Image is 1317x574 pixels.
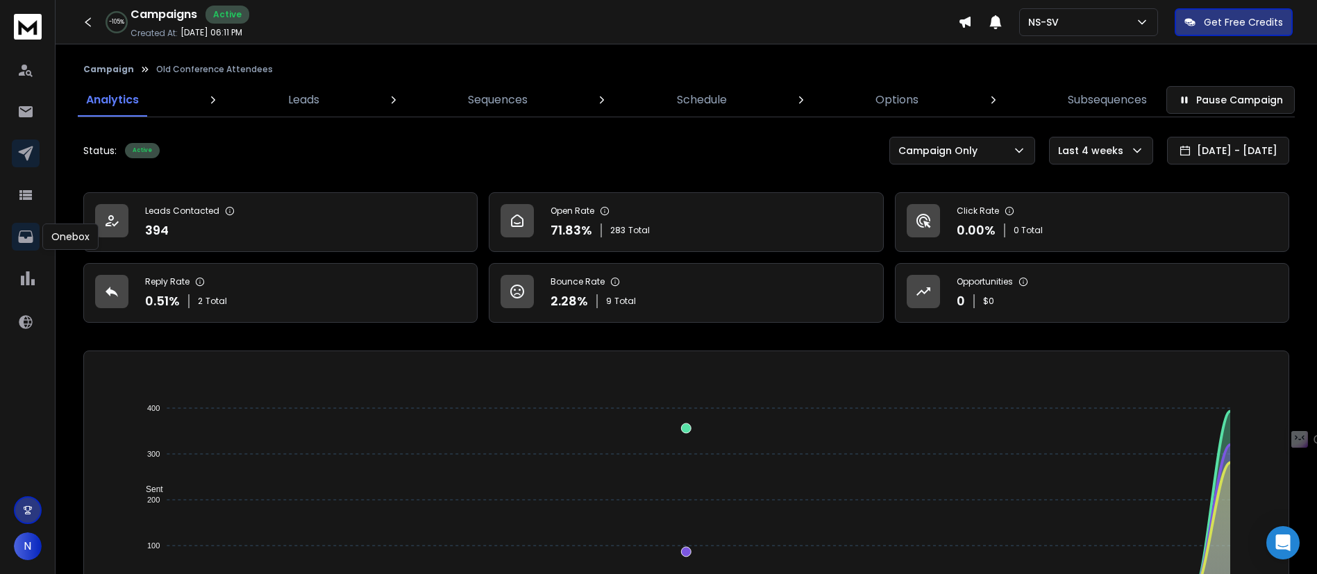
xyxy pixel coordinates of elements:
p: Open Rate [551,205,594,217]
div: Active [125,143,160,158]
p: Old Conference Attendees [156,64,273,75]
p: NS-SV [1028,15,1064,29]
img: logo [14,14,42,40]
a: Analytics [78,83,147,117]
a: Leads Contacted394 [83,192,478,252]
p: Sequences [468,92,528,108]
tspan: 100 [147,541,160,550]
p: Leads Contacted [145,205,219,217]
p: Schedule [677,92,727,108]
tspan: 400 [147,404,160,412]
p: Last 4 weeks [1058,144,1129,158]
p: Status: [83,144,117,158]
button: Pause Campaign [1166,86,1295,114]
p: Click Rate [957,205,999,217]
span: Sent [135,484,163,494]
p: Options [875,92,918,108]
p: [DATE] 06:11 PM [181,27,242,38]
a: Open Rate71.83%283Total [489,192,883,252]
p: Leads [288,92,319,108]
span: Total [205,296,227,307]
p: $ 0 [983,296,994,307]
p: 394 [145,221,169,240]
button: Get Free Credits [1175,8,1293,36]
p: Get Free Credits [1204,15,1283,29]
span: Total [614,296,636,307]
button: N [14,532,42,560]
a: Subsequences [1059,83,1155,117]
div: Open Intercom Messenger [1266,526,1300,559]
a: Bounce Rate2.28%9Total [489,263,883,323]
tspan: 200 [147,496,160,504]
span: 9 [606,296,612,307]
p: Bounce Rate [551,276,605,287]
button: [DATE] - [DATE] [1167,137,1289,164]
h1: Campaigns [131,6,197,23]
a: Click Rate0.00%0 Total [895,192,1289,252]
p: Analytics [86,92,139,108]
p: -105 % [109,18,124,26]
p: Created At: [131,28,178,39]
div: Onebox [42,223,99,250]
span: 283 [610,225,626,236]
p: 2.28 % [551,292,588,311]
p: 0.51 % [145,292,180,311]
p: 0 Total [1014,225,1043,236]
a: Opportunities0$0 [895,263,1289,323]
a: Sequences [460,83,536,117]
p: Opportunities [957,276,1013,287]
tspan: 300 [147,450,160,458]
a: Options [867,83,927,117]
span: 2 [198,296,203,307]
p: 0.00 % [957,221,996,240]
p: Campaign Only [898,144,983,158]
p: 0 [957,292,965,311]
a: Schedule [669,83,735,117]
p: Reply Rate [145,276,190,287]
span: Total [628,225,650,236]
p: Subsequences [1068,92,1147,108]
button: Campaign [83,64,134,75]
p: 71.83 % [551,221,592,240]
a: Leads [280,83,328,117]
a: Reply Rate0.51%2Total [83,263,478,323]
div: Active [205,6,249,24]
